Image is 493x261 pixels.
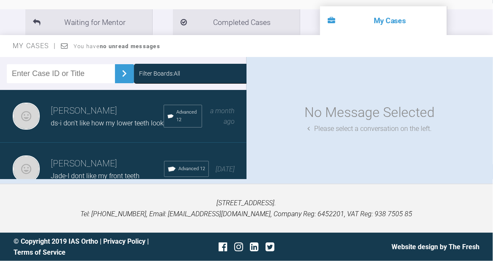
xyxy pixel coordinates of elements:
h3: [PERSON_NAME] [51,157,164,171]
li: Waiting for Mentor [25,9,152,35]
span: Advanced 12 [178,165,205,173]
span: My Cases [13,42,56,50]
span: Advanced 12 [176,109,198,124]
a: Website design by The Fresh [392,243,479,251]
p: [STREET_ADDRESS]. Tel: [PHONE_NUMBER], Email: [EMAIL_ADDRESS][DOMAIN_NAME], Company Reg: 6452201,... [14,198,479,219]
div: Filter Boards: All [139,69,180,78]
img: chevronRight.28bd32b0.svg [118,67,131,80]
input: Enter Case ID or Title [7,64,115,83]
a: Terms of Service [14,248,66,256]
span: a month ago [210,107,235,126]
li: Completed Cases [173,9,300,35]
span: ds-i don't like how my lower teeth look [51,119,164,127]
div: No Message Selected [305,102,435,123]
a: Privacy Policy [103,237,145,245]
span: [DATE] [216,165,235,173]
span: Jade-I dont like my front teeth [51,172,140,180]
li: My Cases [320,6,447,35]
img: Roekshana Shar [13,103,40,130]
div: Please select a conversation on the left. [308,123,432,134]
img: Roekshana Shar [13,155,40,182]
strong: no unread messages [100,43,160,49]
div: © Copyright 2019 IAS Ortho | | [14,236,169,258]
h3: [PERSON_NAME] [51,104,164,118]
span: You have [74,43,160,49]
